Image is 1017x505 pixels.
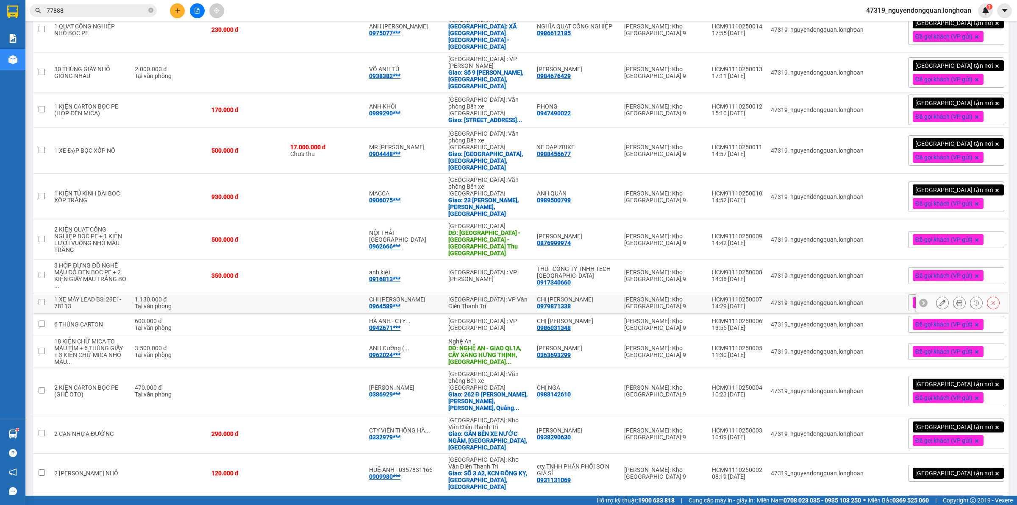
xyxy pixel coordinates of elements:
[448,391,528,411] div: Giao: 262 Đ TRẦN ANH TÔNG, Hải Hoà, Móng Cái, Quảng Ninh, Việt Nam
[54,23,126,36] div: 1 QUẠT CÔNG NGHIỆP NHỎ BỌC PE
[915,113,973,120] span: Đã gọi khách (VP gửi)
[712,466,762,473] div: HCM91110250002
[624,66,703,79] div: [PERSON_NAME]: Kho [GEOGRAPHIC_DATA] 9
[448,197,528,217] div: Giao: 23 LÊ ĐẠI HÀNH, P HỒNG BÀNG, HẢI PHÒNG
[369,23,440,30] div: ANH ĐỖ HÙNG
[624,466,703,480] div: [PERSON_NAME]: Kho [GEOGRAPHIC_DATA] 9
[915,236,973,243] span: Đã gọi khách (VP gửi)
[970,497,976,503] span: copyright
[448,470,528,490] div: Giao: SÔ 3 A2, KCN ĐỒNG KỴ, ĐỒNG NGUYÊN, BẮC NINH
[170,3,185,18] button: plus
[986,4,992,10] sup: 1
[537,30,571,36] div: 0986612185
[448,176,528,197] div: [GEOGRAPHIC_DATA]: Văn phòng Bến xe [GEOGRAPHIC_DATA]
[448,117,528,123] div: Giao: SỐ 141 Đ HỒNG HẢI, TỔ 4, KHU 4C, HẠ LONG, QUẢNG NINH
[915,321,973,328] span: Đã gọi khách (VP gửi)
[54,470,126,477] div: 2 THÙNG SƠN NHỎ
[915,140,993,148] span: [GEOGRAPHIC_DATA] tận nơi
[915,19,993,27] span: [GEOGRAPHIC_DATA] tận nơi
[988,4,991,10] span: 1
[448,371,528,391] div: [GEOGRAPHIC_DATA]: Văn phòng Bến xe [GEOGRAPHIC_DATA]
[757,496,861,505] span: Miền Nam
[915,469,993,477] span: [GEOGRAPHIC_DATA] tận nơi
[448,345,528,365] div: DĐ: NGHỆ AN - GIAO QL1A, CÂY XĂNG HƯNG THỊNH, TP VINH
[448,269,528,282] div: [GEOGRAPHIC_DATA] : VP [PERSON_NAME]
[915,380,993,388] span: [GEOGRAPHIC_DATA] tận nơi
[369,384,440,391] div: phạm thị yến
[54,226,126,253] div: 2 KIỆN QUẠT CÔNG NGHIỆP BỌC PE + 1 KIỆN LƯỚI VUÔNG NHỎ MÀU TRẮNG
[712,352,762,358] div: 11:30 [DATE]
[148,8,153,13] span: close-circle
[135,384,203,391] div: 470.000 đ
[915,153,973,161] span: Đã gọi khách (VP gửi)
[11,12,134,32] strong: BIÊN NHẬN VẬN CHUYỂN BẢO AN EXPRESS
[712,23,762,30] div: HCM91110250014
[35,8,41,14] span: search
[448,151,528,171] div: Giao: 199 SƠN TÂY, Q KIẾN AN, HẢI PHÒNG
[892,497,929,504] strong: 0369 525 060
[712,240,762,246] div: 14:42 [DATE]
[537,197,571,204] div: 0989500799
[624,318,703,331] div: [PERSON_NAME]: Kho [GEOGRAPHIC_DATA] 9
[771,147,864,154] div: 47319_nguyendongquan.longhoan
[369,103,440,110] div: ANH KHÔI
[448,229,528,257] div: DĐ: NINH BÌNH - TP Ninh Bình - Trạm Thu Phí Cao Bồ
[712,324,762,331] div: 13:55 [DATE]
[915,33,973,40] span: Đã gọi khách (VP gửi)
[448,69,528,89] div: Giao: Số 9 Lê Duẩn, Hải Châu, Đà Nẵng
[712,303,762,310] div: 14:29 [DATE]
[915,423,993,431] span: [GEOGRAPHIC_DATA] tận nơi
[211,147,282,154] div: 500.000 đ
[537,434,571,441] div: 0938290630
[54,321,126,328] div: 6 THÙNG CARTON
[915,394,973,402] span: Đã gọi khách (VP gửi)
[712,197,762,204] div: 14:52 [DATE]
[537,151,571,157] div: 0988456677
[537,190,616,197] div: ANH QUÂN
[712,151,762,157] div: 14:57 [DATE]
[1001,7,1009,14] span: caret-down
[211,106,282,113] div: 170.000 đ
[771,106,864,113] div: 47319_nguyendongquan.longhoan
[448,130,528,151] div: [GEOGRAPHIC_DATA]: Văn phòng Bến xe [GEOGRAPHIC_DATA]
[425,427,430,434] span: ...
[537,279,571,286] div: 0917340660
[771,348,864,355] div: 47319_nguyendongquan.longhoan
[404,345,409,352] span: ...
[135,345,203,352] div: 3.500.000 đ
[369,318,440,324] div: HÀ ANH - CTY NANOMEX
[448,456,528,470] div: [GEOGRAPHIC_DATA]: Kho Văn Điển Thanh Trì
[190,3,205,18] button: file-add
[712,73,762,79] div: 17:11 [DATE]
[406,318,411,324] span: ...
[712,190,762,197] div: HCM91110250010
[54,190,126,204] div: 1 KIỆN TỦ KÍNH DÀI BỌC XỐP TRẮNG
[506,358,511,365] span: ...
[681,496,682,505] span: |
[448,56,528,69] div: [GEOGRAPHIC_DATA] : VP [PERSON_NAME]
[211,193,282,200] div: 930.000 đ
[624,269,703,282] div: [PERSON_NAME]: Kho [GEOGRAPHIC_DATA] 9
[597,496,675,505] span: Hỗ trợ kỹ thuật:
[537,240,571,246] div: 0876999974
[537,110,571,117] div: 0947490022
[915,62,993,70] span: [GEOGRAPHIC_DATA] tận nơi
[771,321,864,328] div: 47319_nguyendongquan.longhoan
[915,186,993,194] span: [GEOGRAPHIC_DATA] tận nơi
[712,384,762,391] div: HCM91110250004
[54,282,59,289] span: ...
[209,3,224,18] button: aim
[16,428,19,431] sup: 1
[369,296,440,303] div: CHỊ HƯƠNG
[712,427,762,434] div: HCM91110250003
[859,5,978,16] span: 47319_nguyendongquan.longhoan
[712,110,762,117] div: 15:10 [DATE]
[915,99,993,107] span: [GEOGRAPHIC_DATA] tận nơi
[54,384,126,398] div: 2 KIỆN CARTON BỌC PE (GHẾ OTO)
[712,233,762,240] div: HCM91110250009
[624,144,703,157] div: [PERSON_NAME]: Kho [GEOGRAPHIC_DATA] 9
[868,496,929,505] span: Miền Bắc
[537,391,571,398] div: 0988142610
[915,437,973,444] span: Đã gọi khách (VP gửi)
[537,324,571,331] div: 0986031348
